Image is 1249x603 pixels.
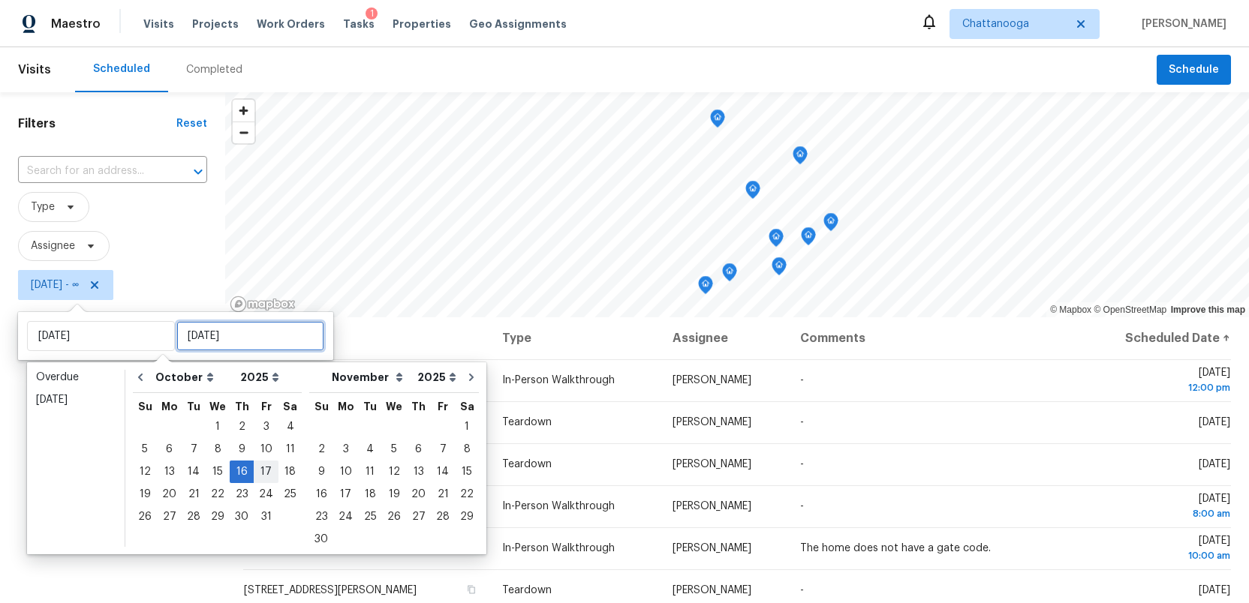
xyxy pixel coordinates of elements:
div: Wed Oct 29 2025 [206,505,230,528]
abbr: Wednesday [386,401,402,412]
div: 20 [406,484,431,505]
span: In-Person Walkthrough [502,501,615,511]
span: [DATE] [1199,459,1230,469]
div: 30 [230,506,254,527]
select: Month [152,366,236,388]
div: 22 [455,484,479,505]
th: Address [243,317,490,359]
div: 14 [182,461,206,482]
div: 5 [133,439,157,460]
abbr: Thursday [411,401,426,412]
div: Wed Nov 19 2025 [382,483,406,505]
span: Visits [18,53,51,86]
div: Scheduled [93,61,150,76]
span: Tasks [343,19,375,29]
span: [DATE] [1097,535,1230,563]
div: Mon Oct 27 2025 [157,505,182,528]
div: Fri Nov 21 2025 [431,483,455,505]
div: 4 [358,439,382,460]
button: Go to previous month [129,362,152,392]
div: 30 [309,529,333,550]
span: [DATE] - ∞ [31,277,79,292]
a: OpenStreetMap [1094,304,1166,315]
div: 2 [309,439,333,460]
div: 12:00 pm [1097,380,1230,395]
span: [PERSON_NAME] [673,585,751,595]
div: 16 [230,461,254,482]
abbr: Saturday [283,401,297,412]
a: Improve this map [1171,304,1245,315]
abbr: Friday [261,401,272,412]
div: Fri Nov 07 2025 [431,438,455,460]
span: [PERSON_NAME] [673,417,751,427]
abbr: Thursday [235,401,249,412]
div: 4 [278,416,302,437]
span: [PERSON_NAME] [673,543,751,553]
div: 2 [230,416,254,437]
div: Sat Oct 04 2025 [278,415,302,438]
div: Completed [186,62,242,77]
div: Mon Oct 20 2025 [157,483,182,505]
div: Wed Oct 15 2025 [206,460,230,483]
div: Mon Nov 17 2025 [333,483,358,505]
span: [PERSON_NAME] [673,501,751,511]
div: 31 [254,506,278,527]
div: Tue Nov 18 2025 [358,483,382,505]
div: [DATE] [36,392,116,407]
div: Fri Oct 31 2025 [254,505,278,528]
span: - [800,375,804,385]
div: Map marker [823,213,838,236]
div: Wed Oct 22 2025 [206,483,230,505]
span: Work Orders [257,16,325,31]
div: Sat Nov 29 2025 [455,505,479,528]
abbr: Tuesday [187,401,200,412]
span: [PERSON_NAME] [1136,16,1226,31]
div: Map marker [769,229,784,252]
div: Mon Nov 03 2025 [333,438,358,460]
div: Sun Oct 05 2025 [133,438,157,460]
abbr: Sunday [138,401,152,412]
div: Sat Nov 08 2025 [455,438,479,460]
abbr: Tuesday [363,401,377,412]
input: Start date [27,321,175,351]
div: Wed Nov 12 2025 [382,460,406,483]
div: Sat Oct 25 2025 [278,483,302,505]
div: 5 [382,439,406,460]
div: Sun Nov 02 2025 [309,438,333,460]
select: Year [236,366,283,388]
div: 1 [206,416,230,437]
span: Zoom in [233,100,254,121]
abbr: Friday [438,401,448,412]
a: Mapbox homepage [230,295,296,313]
th: Type [490,317,660,359]
div: 7 [431,439,455,460]
span: Projects [192,16,239,31]
ul: Date picker shortcuts [31,366,121,546]
div: Sun Nov 23 2025 [309,505,333,528]
div: Map marker [698,276,713,299]
div: Wed Oct 08 2025 [206,438,230,460]
div: 13 [406,461,431,482]
span: - [800,417,804,427]
div: 8 [206,439,230,460]
div: Sun Oct 26 2025 [133,505,157,528]
div: Tue Nov 11 2025 [358,460,382,483]
div: Wed Nov 05 2025 [382,438,406,460]
span: Maestro [51,16,101,31]
span: Visits [143,16,174,31]
div: Tue Oct 28 2025 [182,505,206,528]
div: 10 [333,461,358,482]
th: Assignee [661,317,788,359]
div: Map marker [745,181,760,204]
span: [PERSON_NAME] [673,459,751,469]
div: Map marker [793,146,808,169]
div: 15 [206,461,230,482]
div: 24 [333,506,358,527]
div: 20 [157,484,182,505]
div: Fri Oct 24 2025 [254,483,278,505]
span: [DATE] [1097,367,1230,395]
span: Schedule [1169,61,1219,79]
span: Zoom out [233,122,254,143]
div: 28 [431,506,455,527]
div: Sat Oct 18 2025 [278,460,302,483]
